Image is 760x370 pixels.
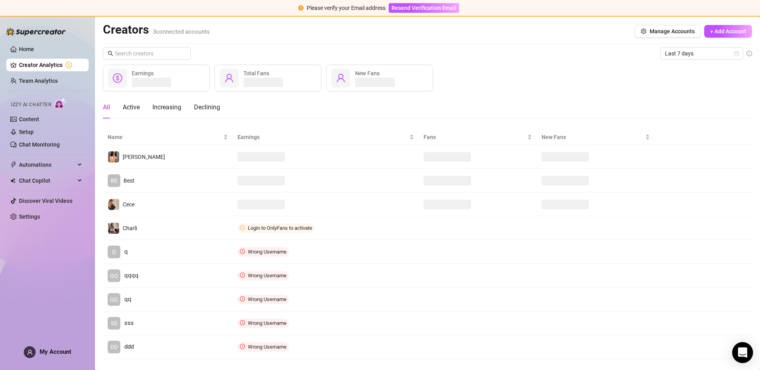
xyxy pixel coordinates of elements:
th: New Fans [537,130,655,145]
span: user [27,349,33,355]
a: Team Analytics [19,78,58,84]
span: qq [124,295,131,304]
img: logo-BBDzfeDw.svg [6,28,66,36]
img: Chat Copilot [10,178,15,183]
img: Cece [108,199,119,210]
span: calendar [734,51,739,56]
span: user [224,73,234,83]
span: q [124,247,128,257]
span: Automations [19,158,75,171]
span: search [108,51,113,56]
img: Carmen [108,151,119,162]
div: Open Intercom Messenger [732,342,753,363]
th: Name [103,130,233,145]
span: info-circle [747,51,752,56]
span: qqqq [124,271,139,280]
div: Active [123,103,140,112]
span: Login to OnlyFans to activate [248,225,312,231]
span: Last 7 days [665,48,739,59]
span: Best [123,177,135,184]
span: New Fans [541,133,644,141]
span: Q [112,248,116,256]
button: Resend Verification Email [389,3,459,13]
span: Total Fans [243,70,269,76]
span: Fans [424,133,526,141]
button: + Add Account [704,25,752,38]
span: clock-circle [240,225,245,230]
span: Cece [123,201,135,208]
span: clock-circle [240,249,245,254]
span: Chat Copilot [19,174,75,187]
a: Discover Viral Videos [19,198,72,204]
a: Settings [19,214,40,220]
span: New Fans [355,70,380,76]
a: Qq [108,246,228,258]
span: Wrong Username [248,249,287,255]
input: Search creators [115,49,180,58]
img: AI Chatter [54,98,66,109]
span: clock-circle [240,273,245,278]
span: Name [108,133,222,141]
img: Charli [108,223,119,234]
span: My Account [40,348,71,355]
span: exclamation-circle [298,5,304,11]
span: clock-circle [240,296,245,301]
span: SS [111,319,117,328]
div: Please verify your Email address [307,4,386,12]
span: Charli [123,225,137,231]
a: QQqq [108,293,228,306]
span: Wrong Username [248,344,287,350]
span: Wrong Username [248,273,287,278]
span: Earnings [132,70,154,76]
a: SSsss [108,317,228,330]
span: Resend Verification Email [391,5,456,11]
th: Earnings [233,130,419,145]
th: Fans [419,130,537,145]
div: All [103,103,110,112]
span: clock-circle [240,344,245,349]
a: DDddd [108,341,228,353]
span: Wrong Username [248,296,287,302]
span: Wrong Username [248,320,287,326]
span: dollar-circle [113,73,122,83]
span: ddd [124,342,134,352]
span: Izzy AI Chatter [11,101,51,109]
span: sss [124,319,134,328]
h2: Creators [103,22,210,37]
span: user [336,73,346,83]
span: BE [111,176,118,185]
a: Home [19,46,34,52]
a: Chat Monitoring [19,141,60,148]
span: + Add Account [710,28,746,34]
a: QQqqqq [108,269,228,282]
span: QQ [110,295,118,304]
div: Declining [194,103,220,112]
span: 3 connected accounts [153,28,210,35]
span: DD [110,343,118,351]
a: Content [19,116,39,122]
span: [PERSON_NAME] [123,154,165,160]
span: QQ [110,271,118,280]
a: Creator Analytics exclamation-circle [19,59,82,71]
a: Setup [19,129,34,135]
button: Manage Accounts [635,25,701,38]
span: clock-circle [240,320,245,325]
span: setting [641,29,646,34]
div: Increasing [152,103,181,112]
span: thunderbolt [10,162,17,168]
span: Manage Accounts [650,28,695,34]
span: Earnings [237,133,408,141]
